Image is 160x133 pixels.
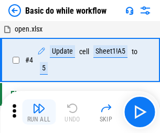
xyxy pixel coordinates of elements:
div: Update [50,45,75,58]
div: Skip [100,116,113,122]
div: Basic do while workflow [25,6,106,16]
img: Run All [33,102,45,115]
img: Skip [100,102,112,115]
img: Settings menu [139,4,152,17]
button: Run All [22,99,56,125]
img: Support [125,6,134,15]
img: Back [8,4,21,17]
span: # 4 [25,56,33,64]
div: to [132,48,137,56]
span: open.xlsx [15,25,42,33]
div: Run All [27,116,51,122]
div: Sheet1!A5 [93,45,127,58]
div: cell [79,48,89,56]
img: Main button [131,104,148,120]
button: Skip [89,99,123,125]
div: 5 [40,62,48,75]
